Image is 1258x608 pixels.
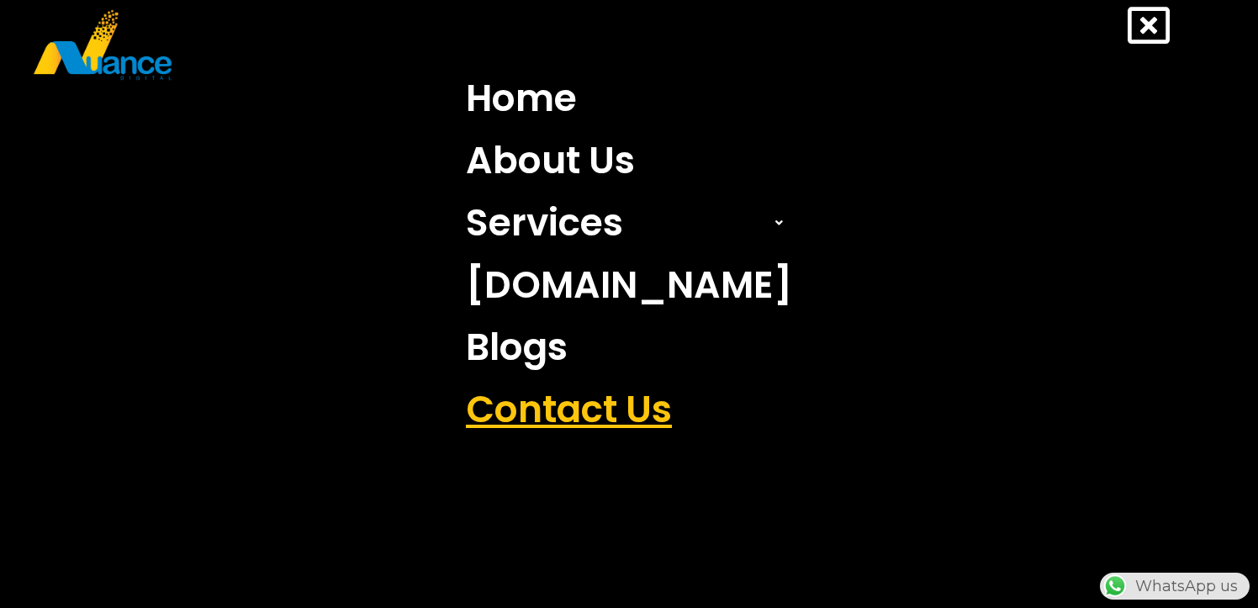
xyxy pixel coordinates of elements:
[1100,577,1250,595] a: WhatsAppWhatsApp us
[453,192,805,254] a: Services
[1100,573,1250,600] div: WhatsApp us
[32,8,173,82] img: nuance-qatar_logo
[453,316,805,378] a: Blogs
[32,8,621,82] a: nuance-qatar_logo
[1102,573,1128,600] img: WhatsApp
[453,254,805,316] a: [DOMAIN_NAME]
[453,67,805,130] a: Home
[453,378,805,441] a: Contact Us
[453,130,805,192] a: About Us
